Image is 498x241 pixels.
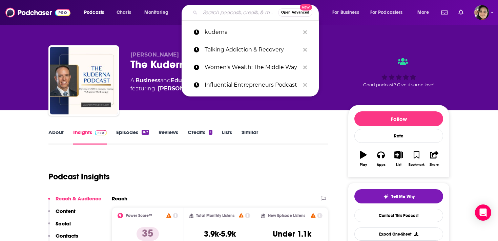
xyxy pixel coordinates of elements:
a: kuderna [182,23,319,41]
div: Search podcasts, credits, & more... [188,5,325,20]
div: Bookmark [409,163,424,167]
a: Influential Entrepreneurs Podcast [182,76,319,94]
button: open menu [328,7,368,18]
button: tell me why sparkleTell Me Why [354,189,443,203]
h2: Reach [112,195,127,202]
img: Podchaser - Follow, Share and Rate Podcasts [5,6,70,19]
a: InsightsPodchaser Pro [73,129,107,145]
button: Reach & Audience [48,195,101,208]
a: Business [136,77,160,84]
button: open menu [413,7,437,18]
img: User Profile [474,5,489,20]
a: Charts [112,7,135,18]
h2: New Episode Listens [268,213,305,218]
a: Episodes167 [116,129,149,145]
button: Content [48,208,76,220]
button: Follow [354,111,443,126]
div: 1 [209,130,212,135]
a: Lists [222,129,232,145]
button: Open AdvancedNew [278,8,312,17]
p: kuderna [205,23,300,41]
button: Social [48,220,71,233]
span: Tell Me Why [391,194,415,199]
a: Credits1 [188,129,212,145]
span: More [417,8,429,17]
span: Charts [117,8,131,17]
h1: Podcast Insights [48,172,110,182]
span: featuring [130,85,221,93]
button: open menu [79,7,113,18]
p: Talking Addiction & Recovery [205,41,300,59]
div: 167 [142,130,149,135]
div: A podcast [130,76,221,93]
span: Open Advanced [281,11,309,14]
a: Similar [242,129,258,145]
h3: Under 1.1k [273,229,311,239]
button: Export One-Sheet [354,227,443,241]
p: Women's Wealth: The Middle Way [205,59,300,76]
span: Good podcast? Give it some love! [363,82,434,87]
span: [PERSON_NAME] [130,51,179,58]
button: Share [426,147,443,171]
p: 35 [137,227,159,241]
button: List [390,147,408,171]
div: Apps [377,163,386,167]
a: Show notifications dropdown [456,7,466,18]
button: Apps [372,147,390,171]
h3: 3.9k-5.9k [204,229,236,239]
img: tell me why sparkle [383,194,389,199]
a: Bryan Kuderna [158,85,206,93]
span: Monitoring [144,8,168,17]
p: Influential Entrepreneurs Podcast [205,76,300,94]
span: For Business [332,8,359,17]
img: The Kuderna Podcast [50,47,118,114]
span: and [160,77,171,84]
button: open menu [366,7,413,18]
button: Show profile menu [474,5,489,20]
button: open menu [140,7,177,18]
button: Bookmark [408,147,425,171]
a: Talking Addiction & Recovery [182,41,319,59]
input: Search podcasts, credits, & more... [200,7,278,18]
div: Share [430,163,439,167]
span: Logged in as shelbyjanner [474,5,489,20]
a: About [48,129,64,145]
a: Women's Wealth: The Middle Way [182,59,319,76]
button: Play [354,147,372,171]
span: New [300,4,312,10]
div: Open Intercom Messenger [475,204,491,221]
p: Content [56,208,76,214]
span: For Podcasters [370,8,403,17]
p: Social [56,220,71,227]
div: Play [360,163,367,167]
h2: Total Monthly Listens [196,213,234,218]
a: Contact This Podcast [354,209,443,222]
div: Good podcast? Give it some love! [348,51,450,93]
a: Reviews [159,129,178,145]
a: Education [171,77,200,84]
p: Reach & Audience [56,195,101,202]
span: Podcasts [84,8,104,17]
h2: Power Score™ [126,213,152,218]
div: List [396,163,401,167]
a: Show notifications dropdown [439,7,450,18]
div: Rate [354,129,443,143]
p: Contacts [56,233,78,239]
img: Podchaser Pro [95,130,107,135]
